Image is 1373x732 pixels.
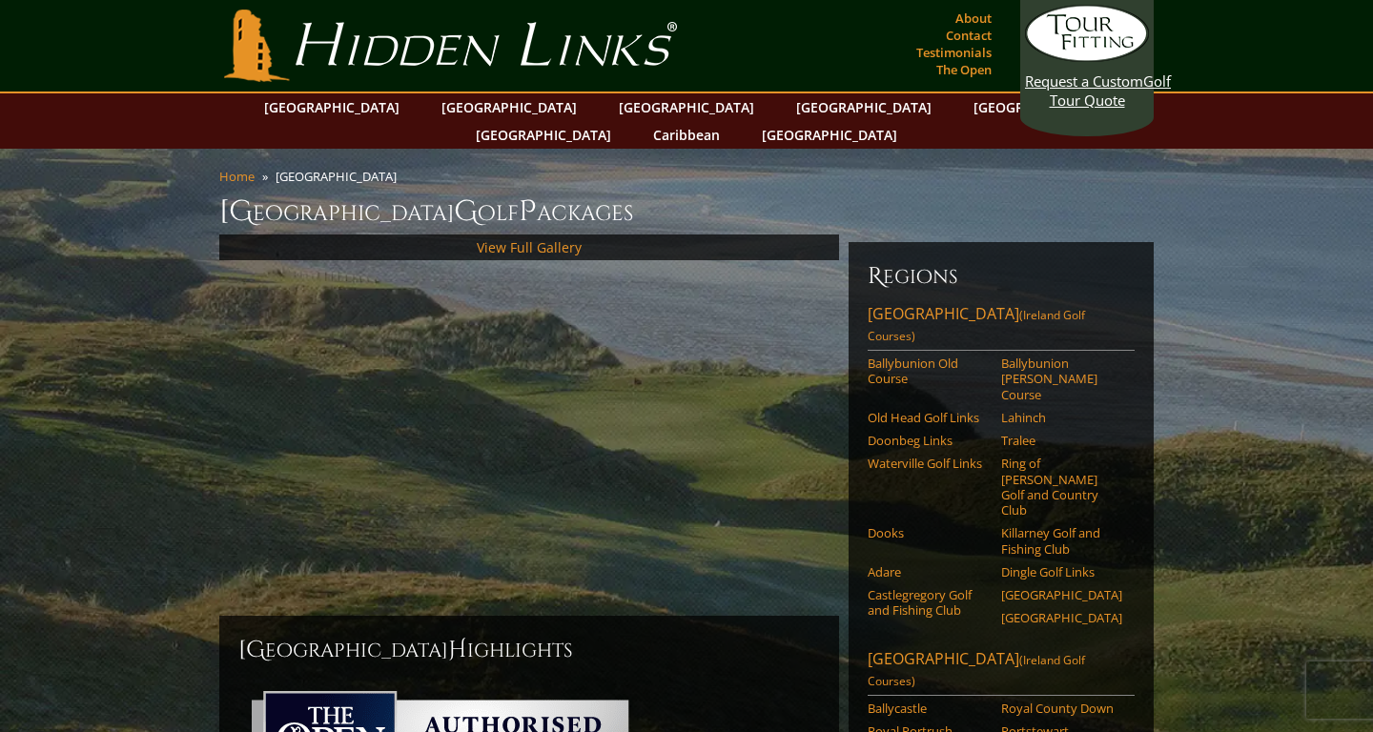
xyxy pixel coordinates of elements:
a: Waterville Golf Links [868,456,989,471]
a: Royal County Down [1001,701,1122,716]
a: [GEOGRAPHIC_DATA] [787,93,941,121]
a: Caribbean [644,121,729,149]
a: [GEOGRAPHIC_DATA](Ireland Golf Courses) [868,303,1135,351]
a: Ballybunion Old Course [868,356,989,387]
a: Request a CustomGolf Tour Quote [1025,5,1149,110]
a: Home [219,168,255,185]
span: P [519,193,537,231]
a: Ring of [PERSON_NAME] Golf and Country Club [1001,456,1122,518]
span: Request a Custom [1025,71,1143,91]
a: Old Head Golf Links [868,410,989,425]
a: [GEOGRAPHIC_DATA] [1001,610,1122,625]
a: The Open [932,56,996,83]
a: Ballycastle [868,701,989,716]
a: Ballybunion [PERSON_NAME] Course [1001,356,1122,402]
a: Testimonials [912,39,996,66]
a: Contact [941,22,996,49]
a: [GEOGRAPHIC_DATA] [466,121,621,149]
a: About [951,5,996,31]
a: [GEOGRAPHIC_DATA] [609,93,764,121]
a: [GEOGRAPHIC_DATA] [1001,587,1122,602]
h1: [GEOGRAPHIC_DATA] olf ackages [219,193,1154,231]
a: [GEOGRAPHIC_DATA] [432,93,586,121]
span: (Ireland Golf Courses) [868,652,1085,689]
a: Dingle Golf Links [1001,564,1122,579]
a: Tralee [1001,433,1122,448]
h2: [GEOGRAPHIC_DATA] ighlights [238,635,820,665]
a: View Full Gallery [477,238,582,256]
a: Doonbeg Links [868,433,989,448]
a: Killarney Golf and Fishing Club [1001,525,1122,557]
li: [GEOGRAPHIC_DATA] [276,168,404,185]
h6: Regions [868,261,1135,292]
a: Castlegregory Golf and Fishing Club [868,587,989,619]
a: Lahinch [1001,410,1122,425]
span: G [454,193,478,231]
span: H [448,635,467,665]
a: Dooks [868,525,989,540]
a: [GEOGRAPHIC_DATA] [964,93,1118,121]
a: [GEOGRAPHIC_DATA] [752,121,907,149]
a: [GEOGRAPHIC_DATA](Ireland Golf Courses) [868,648,1135,696]
a: Adare [868,564,989,579]
a: [GEOGRAPHIC_DATA] [255,93,409,121]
